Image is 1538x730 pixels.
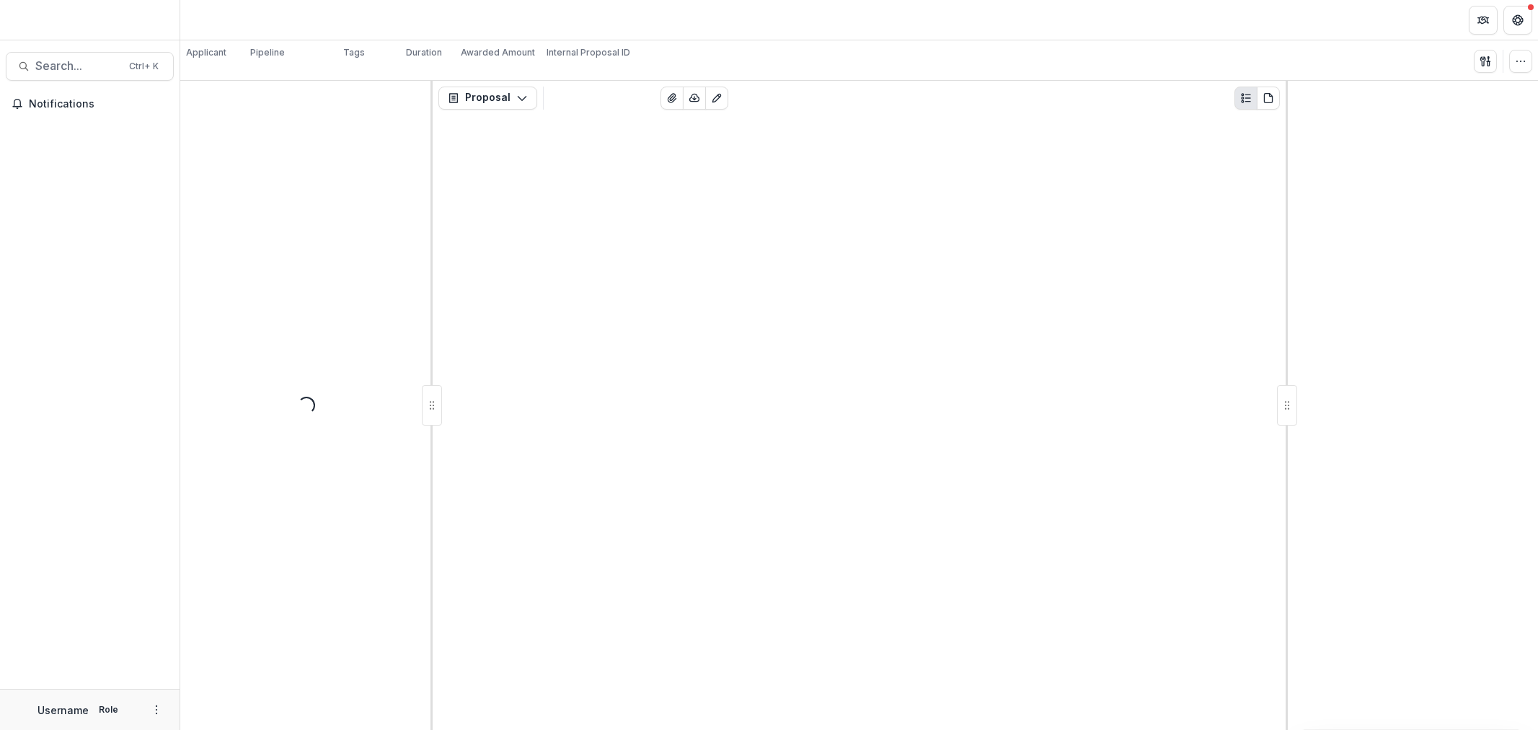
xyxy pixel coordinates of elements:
button: Notifications [6,92,174,115]
button: Search... [6,52,174,81]
button: Proposal [438,87,537,110]
button: PDF view [1257,87,1280,110]
p: Username [37,703,89,718]
p: Role [94,703,123,716]
p: Applicant [186,46,226,59]
p: Pipeline [250,46,285,59]
span: Notifications [29,98,168,110]
button: Partners [1469,6,1498,35]
button: Get Help [1503,6,1532,35]
button: Edit as form [705,87,728,110]
button: View Attached Files [660,87,684,110]
span: Search... [35,59,120,73]
div: Ctrl + K [126,58,162,74]
button: More [148,701,165,718]
p: Awarded Amount [461,46,535,59]
p: Duration [406,46,442,59]
button: Plaintext view [1234,87,1258,110]
p: Tags [343,46,365,59]
p: Internal Proposal ID [547,46,630,59]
